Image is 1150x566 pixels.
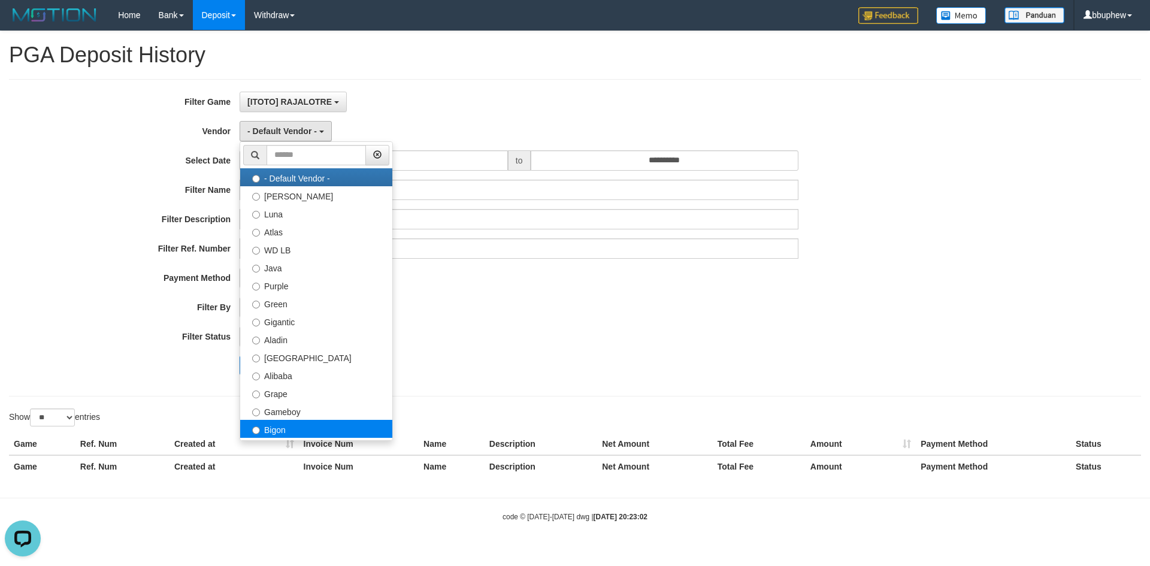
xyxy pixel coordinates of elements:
[252,408,260,416] input: Gameboy
[252,337,260,344] input: Aladin
[806,433,916,455] th: Amount
[916,455,1071,477] th: Payment Method
[858,7,918,24] img: Feedback.jpg
[597,433,712,455] th: Net Amount
[252,229,260,237] input: Atlas
[9,433,75,455] th: Game
[240,276,392,294] label: Purple
[252,355,260,362] input: [GEOGRAPHIC_DATA]
[240,92,347,112] button: [ITOTO] RAJALOTRE
[1071,433,1141,455] th: Status
[419,433,485,455] th: Name
[240,240,392,258] label: WD LB
[240,330,392,348] label: Aladin
[252,391,260,398] input: Grape
[252,193,260,201] input: [PERSON_NAME]
[240,348,392,366] label: [GEOGRAPHIC_DATA]
[299,433,419,455] th: Invoice Num
[594,513,647,521] strong: [DATE] 20:23:02
[240,312,392,330] label: Gigantic
[9,455,75,477] th: Game
[9,6,100,24] img: MOTION_logo.png
[485,433,597,455] th: Description
[240,366,392,384] label: Alibaba
[936,7,986,24] img: Button%20Memo.svg
[252,301,260,308] input: Green
[597,455,712,477] th: Net Amount
[503,513,647,521] small: code © [DATE]-[DATE] dwg |
[419,455,485,477] th: Name
[75,455,170,477] th: Ref. Num
[1071,455,1141,477] th: Status
[485,455,597,477] th: Description
[252,211,260,219] input: Luna
[30,408,75,426] select: Showentries
[240,294,392,312] label: Green
[9,408,100,426] label: Show entries
[240,420,392,438] label: Bigon
[252,319,260,326] input: Gigantic
[252,265,260,273] input: Java
[170,455,299,477] th: Created at
[75,433,170,455] th: Ref. Num
[299,455,419,477] th: Invoice Num
[240,168,392,186] label: - Default Vendor -
[252,175,260,183] input: - Default Vendor -
[252,283,260,290] input: Purple
[240,402,392,420] label: Gameboy
[240,186,392,204] label: [PERSON_NAME]
[252,373,260,380] input: Alibaba
[240,121,332,141] button: - Default Vendor -
[252,426,260,434] input: Bigon
[252,247,260,255] input: WD LB
[9,43,1141,67] h1: PGA Deposit History
[713,455,806,477] th: Total Fee
[713,433,806,455] th: Total Fee
[247,126,317,136] span: - Default Vendor -
[240,258,392,276] label: Java
[170,433,299,455] th: Created at
[806,455,916,477] th: Amount
[240,438,392,456] label: Allstar
[240,384,392,402] label: Grape
[240,222,392,240] label: Atlas
[1004,7,1064,23] img: panduan.png
[5,5,41,41] button: Open LiveChat chat widget
[240,204,392,222] label: Luna
[247,97,332,107] span: [ITOTO] RAJALOTRE
[916,433,1071,455] th: Payment Method
[508,150,531,171] span: to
